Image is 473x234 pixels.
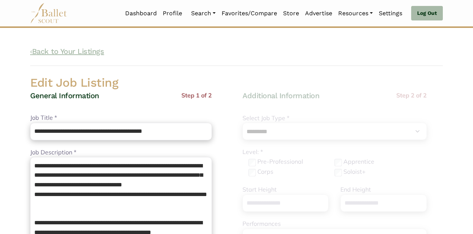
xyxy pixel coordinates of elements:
p: Step 1 of 2 [181,91,212,100]
a: Resources [335,6,376,21]
a: Profile [160,6,185,21]
a: Advertise [302,6,335,21]
label: Job Title * [30,113,57,123]
a: ‹Back to Your Listings [30,47,104,56]
h2: Edit Job Listing [24,75,449,91]
label: Job Description * [30,148,76,157]
a: Favorites/Compare [219,6,280,21]
a: Store [280,6,302,21]
code: ‹ [30,47,32,56]
a: Search [188,6,219,21]
h4: General Information [30,91,99,100]
a: Dashboard [122,6,160,21]
a: Settings [376,6,405,21]
a: Log Out [411,6,443,21]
